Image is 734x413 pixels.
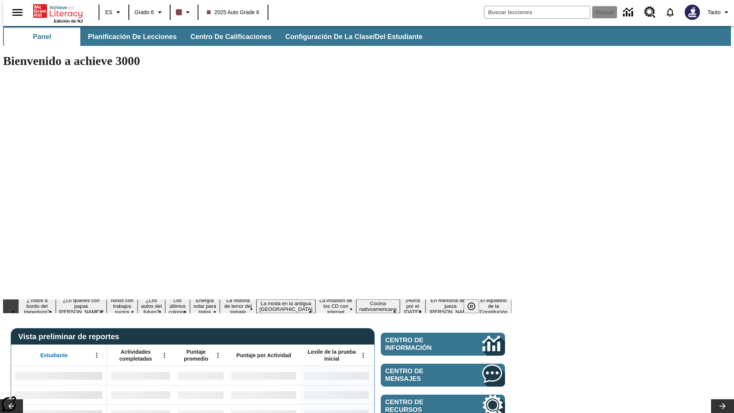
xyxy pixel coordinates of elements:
[212,350,224,361] button: Abrir menú
[190,296,220,316] button: Diapositiva 6 Energía solar para todos
[619,2,640,23] a: Centro de información
[56,296,107,316] button: Diapositiva 2 ¿Lo quieres con papas fritas?
[159,350,170,361] button: Abrir menú
[107,366,174,385] div: Sin datos,
[105,8,112,16] span: ES
[711,399,734,413] button: Carrusel de lecciones, seguir
[174,366,227,385] div: Sin datos,
[33,33,51,41] span: Panel
[464,299,487,313] div: Pausar
[4,28,80,46] button: Panel
[102,5,126,19] button: Lenguaje: ES, Selecciona un idioma
[138,296,165,316] button: Diapositiva 4 ¿Los autos del futuro?
[484,6,590,18] input: Buscar campo
[680,2,705,22] button: Escoja un nuevo avatar
[685,5,700,20] img: Avatar
[54,19,83,23] span: Edición de NJ
[41,352,68,359] span: Estudiante
[173,5,195,19] button: El color de la clase es café oscuro. Cambiar el color de la clase.
[476,296,512,316] button: Diapositiva 13 El equilibrio de la Constitución
[304,348,360,362] span: Lexile de la prueba inicial
[18,296,56,316] button: Diapositiva 1 ¿Todos a bordo del Hyperloop?
[220,296,257,316] button: Diapositiva 7 La historia de terror del tomate
[88,33,177,41] span: Planificación de lecciones
[33,3,83,23] div: Portada
[357,350,369,361] button: Abrir menú
[660,2,680,22] a: Notificaciones
[381,364,505,387] a: Centro de mensajes
[279,28,429,46] button: Configuración de la clase/del estudiante
[640,2,660,23] a: Centro de recursos, Se abrirá en una pestaña nueva.
[285,33,422,41] span: Configuración de la clase/del estudiante
[708,8,721,16] span: Tauto
[400,296,426,316] button: Diapositiva 11 ¡Hurra por el Día de la Constitución!
[3,26,731,46] div: Subbarra de navegación
[425,296,475,316] button: Diapositiva 12 En memoria de la jueza O'Connor
[132,5,167,19] button: Grado: Grado 6, Elige un grado
[3,28,429,46] div: Subbarra de navegación
[178,348,214,362] span: Puntaje promedio
[257,299,316,313] button: Diapositiva 8 La moda en la antigua Roma
[236,352,291,359] span: Puntaje por Actividad
[110,348,161,362] span: Actividades completadas
[174,385,227,404] div: Sin datos,
[82,28,183,46] button: Planificación de lecciones
[356,299,400,313] button: Diapositiva 10 Cocina nativoamericana
[207,8,260,16] span: 2025 Auto Grade 6
[385,337,457,352] span: Centro de información
[385,367,460,383] span: Centro de mensajes
[3,54,512,68] h1: Bienvenido a achieve 3000
[33,3,83,19] a: Portada
[6,1,29,24] button: Abrir el menú lateral
[705,5,734,19] button: Perfil/Configuración
[381,333,505,356] a: Centro de información
[107,385,174,404] div: Sin datos,
[135,8,154,16] span: Grado 6
[315,296,356,316] button: Diapositiva 9 La invasión de los CD con Internet
[190,33,271,41] span: Centro de calificaciones
[165,296,190,316] button: Diapositiva 5 Los últimos colonos
[18,332,123,341] span: Vista preliminar de reportes
[91,350,102,361] button: Abrir menú
[464,299,479,313] button: Pausar
[107,296,138,316] button: Diapositiva 3 Niños con trabajos sucios
[184,28,278,46] button: Centro de calificaciones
